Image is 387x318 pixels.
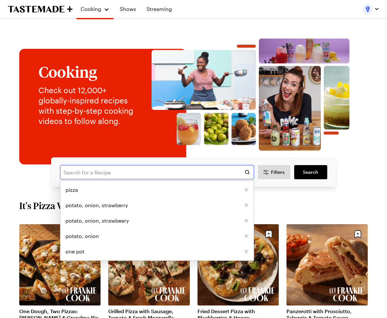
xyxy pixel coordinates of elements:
button: Profile picture [363,4,379,14]
button: Remove [object Object] [244,203,249,208]
a: To Tastemade Home Page [8,5,73,13]
button: Remove [object Object] [244,234,249,238]
button: Save recipe [352,228,364,240]
h1: Cooking [39,63,133,80]
input: Search for a Recipe [60,165,254,179]
span: potato, onion, strawbeery [66,217,129,225]
img: Profile picture [363,4,373,14]
span: one pot [66,248,84,255]
a: filters [294,165,327,179]
span: Cooking [81,6,101,12]
span: potato, onion, strawberry [66,201,128,209]
button: Remove [object Object] [244,188,249,192]
p: Check out 12,000+ globally-inspired recipes with step-by-step cooking videos to follow along. [39,85,133,126]
span: potato, onion [66,232,99,240]
span: Filters [271,169,285,175]
span: pizza [66,186,78,194]
button: Remove [object Object] [244,218,249,223]
button: Cooking [80,3,110,15]
img: Explore recipes [140,39,361,151]
button: Desktop filters [258,165,291,179]
h2: It's Pizza Week! [19,200,81,211]
button: Remove [object Object] [244,249,249,254]
button: Save recipe [263,228,275,240]
span: Search [303,169,318,175]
